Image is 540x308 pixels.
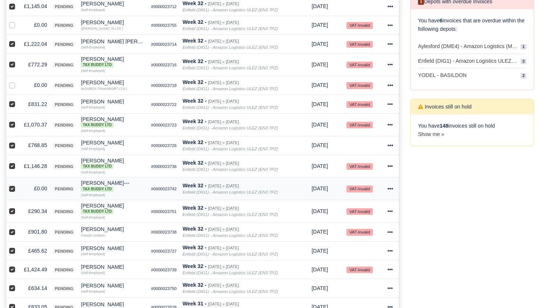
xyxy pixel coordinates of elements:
small: (Self-Employed) [81,216,105,219]
strong: Week 32 - [183,58,206,64]
div: [PERSON_NAME] [81,1,145,6]
small: (Self-Employed) [81,252,105,256]
div: [PERSON_NAME] [81,227,145,232]
span: 3 [521,59,526,64]
span: pending [53,23,75,28]
div: [PERSON_NAME] Tax Buddy Ltd [81,180,145,191]
small: (Self-Employed) [81,170,105,174]
small: (Self-Employed) [81,45,105,49]
span: pending [53,164,75,169]
small: (Vasuki Limited ) [81,234,105,237]
span: pending [53,267,75,273]
small: VAT-Invalid [346,186,373,192]
i: Enfield (DIG1) - Amazon Logistics ULEZ (EN3 7PZ) [183,271,278,275]
strong: Week 32 - [183,38,206,44]
span: pending [53,83,75,88]
h6: Invoices still on hold [418,104,472,110]
span: 10 hours from now [312,22,328,28]
small: [DATE] » [DATE] [208,120,239,124]
strong: Week 32 - [183,118,206,124]
small: #0000023722 [151,102,177,107]
td: £290.34 [21,200,50,223]
div: [PERSON_NAME] Tax Buddy Ltd [81,158,145,169]
small: (Self-Employed) [81,69,105,73]
span: Enfield (DIG1) - Amazon Logistics ULEZ (EN3 7PZ) [418,57,518,65]
small: [DATE] » [DATE] [208,140,239,145]
small: [DATE] » [DATE] [208,39,239,44]
i: Enfield (DIG1) - Amazon Logistics ULEZ (EN3 7PZ) [183,233,278,238]
div: [PERSON_NAME] [PERSON_NAME] [81,39,145,44]
span: 10 hours from now [312,41,328,47]
span: 10 hours from now [312,82,328,88]
div: [PERSON_NAME] [81,80,145,85]
span: 10 hours from now [312,248,328,254]
strong: Week 32 - [183,205,206,211]
td: £901.80 [21,223,50,241]
div: [PERSON_NAME] [81,180,145,191]
i: Enfield (DIG1) - Amazon Logistics ULEZ (EN3 7PZ) [183,167,278,172]
td: £634.14 [21,279,50,298]
small: VAT-Invalid [346,208,373,215]
span: 10 hours from now [312,101,328,107]
small: VAT-Invalid [346,163,373,170]
small: (KOUROS TRANSPORT LTD ) [81,87,127,91]
small: [DATE] » [DATE] [208,80,239,85]
span: pending [53,4,75,10]
i: Enfield (DIG1) - Amazon Logistics ULEZ (EN3 7PZ) [183,289,278,294]
small: (Self-Employed) [81,8,105,12]
span: 10 hours from now [312,267,328,272]
span: pending [53,286,75,291]
strong: Week 32 - [183,282,206,288]
strong: Week 32 - [183,98,206,104]
small: #0000023712 [151,4,177,9]
span: Tax Buddy Ltd [81,187,114,192]
small: [DATE] » [DATE] [208,184,239,188]
strong: Week 32 - [183,0,206,6]
small: #0000023751 [151,209,177,214]
i: Enfield (DIG1) - Amazon Logistics ULEZ (EN3 7PZ) [183,26,278,31]
span: pending [53,186,75,192]
p: You have invoices that are overdue within the following depots: [418,16,526,33]
small: (Self-Employed) [81,271,105,275]
td: £0.00 [21,16,50,34]
strong: Week 32 - [183,160,206,166]
span: pending [53,122,75,128]
span: 1 [521,44,526,49]
strong: Week 32 - [183,226,206,232]
strong: Week 32 - [183,19,206,25]
small: [DATE] » [DATE] [208,1,239,6]
span: Tax Buddy Ltd [81,164,114,169]
td: £0.00 [21,76,50,95]
div: [PERSON_NAME] [81,246,145,251]
small: [DATE] » [DATE] [208,161,239,166]
a: Aylesford (DME4) - Amazon Logistics (ME20 7PA) 1 [418,39,526,54]
div: [PERSON_NAME] [81,140,145,145]
a: Enfield (DIG1) - Amazon Logistics ULEZ (EN3 7PZ) 3 [418,54,526,69]
td: £768.85 [21,136,50,155]
span: 10 hours from now [312,163,328,169]
i: Enfield (DIG1) - Amazon Logistics ULEZ (EN3 7PZ) [183,190,278,194]
strong: Week 32 - [183,183,206,188]
small: VAT-Invalid [346,267,373,273]
a: YODEL - BASILDON 2 [418,68,526,82]
div: [PERSON_NAME] [81,56,145,67]
span: pending [53,230,75,235]
small: #0000023739 [151,268,177,272]
small: #0000023727 [151,249,177,253]
strong: 6 [440,18,443,23]
strong: 148 [440,123,449,129]
td: £1,222.04 [21,34,50,53]
i: Enfield (DIG1) - Amazon Logistics ULEZ (EN3 7PZ) [183,252,278,256]
span: 10 hours from now [312,62,328,67]
div: [PERSON_NAME] [81,158,145,169]
div: [PERSON_NAME] [81,283,145,288]
small: VAT-Invalid [346,229,373,235]
small: [DATE] » [DATE] [208,20,239,25]
small: #0000023716 [151,63,177,67]
div: [PERSON_NAME] Tax Buddy Ltd [81,117,145,128]
small: #0000023723 [151,123,177,127]
small: [DATE] » [DATE] [208,227,239,232]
